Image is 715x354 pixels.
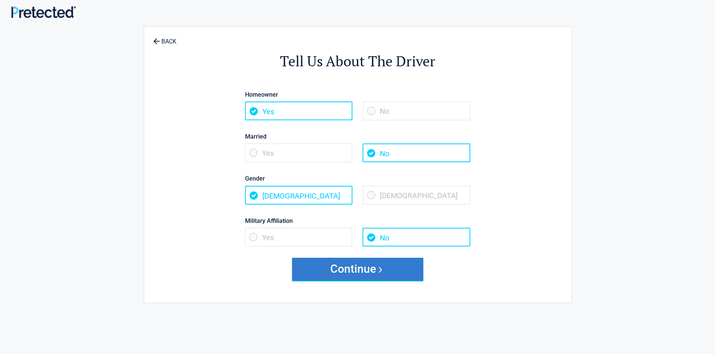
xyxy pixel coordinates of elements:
[245,173,470,184] label: Gender
[245,228,352,246] span: Yes
[245,216,470,226] label: Military Affiliation
[185,52,530,71] h2: Tell Us About The Driver
[363,186,470,205] span: [DEMOGRAPHIC_DATA]
[363,228,470,246] span: No
[245,131,470,142] label: Married
[292,258,423,280] button: Continue
[363,102,470,120] span: No
[245,102,352,120] span: Yes
[11,6,76,18] img: Main Logo
[245,143,352,162] span: Yes
[363,143,470,162] span: No
[245,90,470,100] label: Homeowner
[152,31,178,45] a: BACK
[245,186,352,205] span: [DEMOGRAPHIC_DATA]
